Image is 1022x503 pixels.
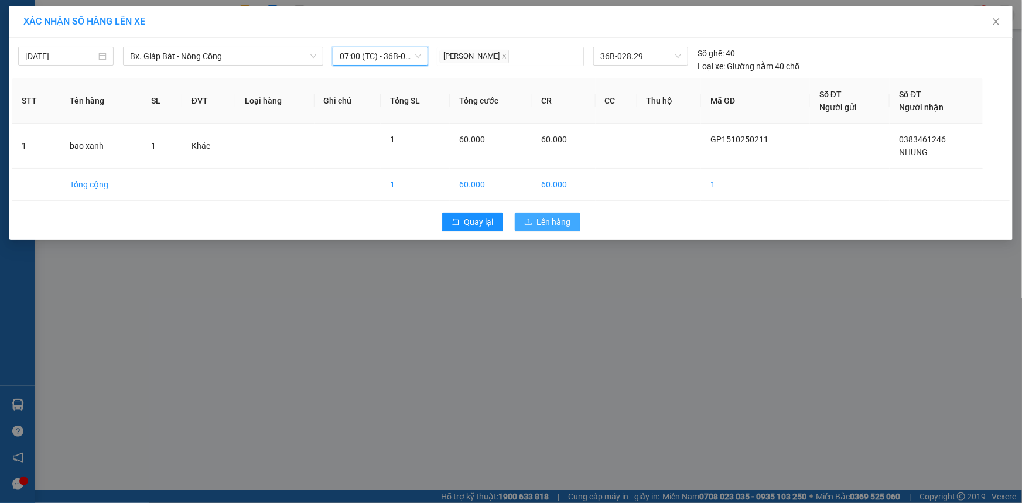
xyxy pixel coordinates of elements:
td: bao xanh [60,124,142,169]
span: close [992,17,1001,26]
span: Loại xe: [698,60,725,73]
td: 1 [701,169,810,201]
button: rollbackQuay lại [442,213,503,231]
span: 0383461246 [899,135,946,144]
span: 60.000 [542,135,568,144]
th: CC [596,78,637,124]
span: close [501,53,507,59]
th: Tổng SL [381,78,450,124]
span: Người nhận [899,102,944,112]
span: 36B-028.29 [600,47,681,65]
span: down [310,53,317,60]
th: Thu hộ [637,78,701,124]
span: GP1510250211 [101,60,170,73]
th: SL [142,78,182,124]
td: 60.000 [532,169,596,201]
span: Số ĐT [819,90,842,99]
td: 1 [381,169,450,201]
td: 1 [12,124,60,169]
span: SĐT XE 0941 969 685 [31,50,94,75]
span: Số ĐT [899,90,921,99]
strong: CHUYỂN PHÁT NHANH ĐÔNG LÝ [26,9,100,47]
th: ĐVT [182,78,235,124]
span: XÁC NHẬN SỐ HÀNG LÊN XE [23,16,145,27]
span: [PERSON_NAME] [440,50,509,63]
div: Giường nằm 40 chỗ [698,60,799,73]
th: CR [532,78,596,124]
div: 40 [698,47,735,60]
span: 60.000 [459,135,485,144]
span: Quay lại [464,215,494,228]
th: Mã GD [701,78,810,124]
span: 1 [152,141,156,150]
td: Tổng cộng [60,169,142,201]
button: uploadLên hàng [515,213,580,231]
td: 60.000 [450,169,532,201]
span: upload [524,218,532,227]
span: Bx. Giáp Bát - Nông Cống [130,47,316,65]
input: 15/10/2025 [25,50,96,63]
span: 1 [390,135,395,144]
span: 07:00 (TC) - 36B-028.29 [340,47,421,65]
td: Khác [182,124,235,169]
span: Người gửi [819,102,857,112]
span: GP1510250211 [710,135,768,144]
th: Ghi chú [315,78,381,124]
span: NHUNG [899,148,928,157]
th: Tổng cước [450,78,532,124]
th: Tên hàng [60,78,142,124]
span: Lên hàng [537,215,571,228]
span: rollback [452,218,460,227]
strong: PHIẾU BIÊN NHẬN [30,77,94,102]
button: Close [980,6,1013,39]
span: Số ghế: [698,47,724,60]
img: logo [6,40,24,81]
th: STT [12,78,60,124]
th: Loại hàng [235,78,315,124]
